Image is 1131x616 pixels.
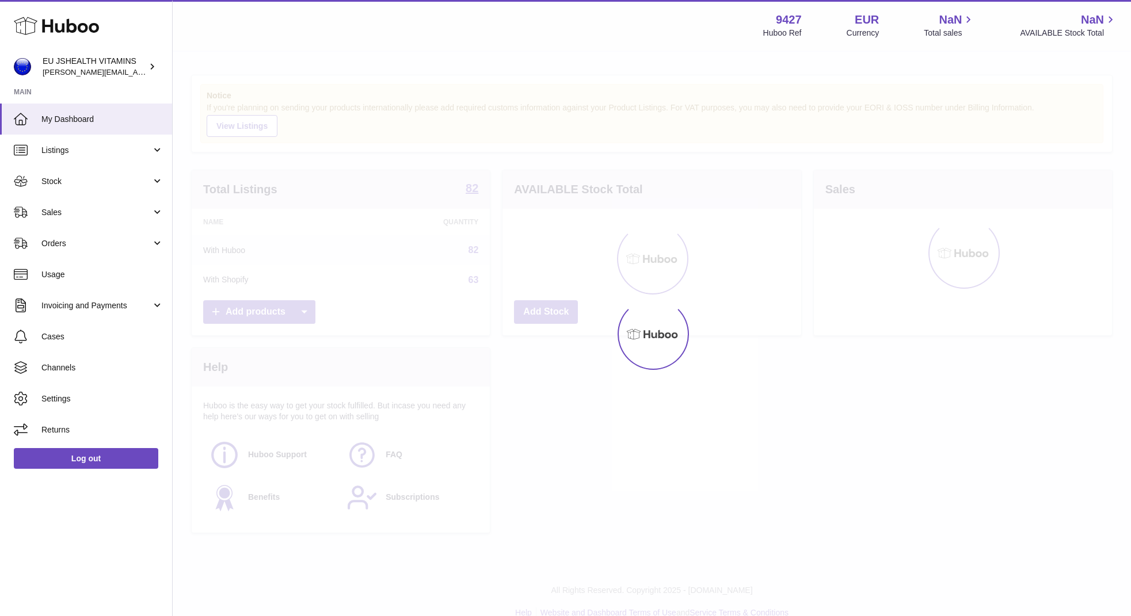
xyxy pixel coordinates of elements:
[41,238,151,249] span: Orders
[41,424,163,435] span: Returns
[41,362,163,373] span: Channels
[41,269,163,280] span: Usage
[855,12,879,28] strong: EUR
[924,28,975,39] span: Total sales
[43,56,146,78] div: EU JSHEALTH VITAMINS
[41,331,163,342] span: Cases
[41,176,151,187] span: Stock
[847,28,879,39] div: Currency
[41,114,163,125] span: My Dashboard
[14,448,158,469] a: Log out
[14,58,31,75] img: laura@jessicasepel.com
[1020,12,1117,39] a: NaN AVAILABLE Stock Total
[41,207,151,218] span: Sales
[939,12,962,28] span: NaN
[41,300,151,311] span: Invoicing and Payments
[776,12,802,28] strong: 9427
[924,12,975,39] a: NaN Total sales
[763,28,802,39] div: Huboo Ref
[43,67,231,76] span: [PERSON_NAME][EMAIL_ADDRESS][DOMAIN_NAME]
[41,145,151,156] span: Listings
[1020,28,1117,39] span: AVAILABLE Stock Total
[41,393,163,404] span: Settings
[1081,12,1104,28] span: NaN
